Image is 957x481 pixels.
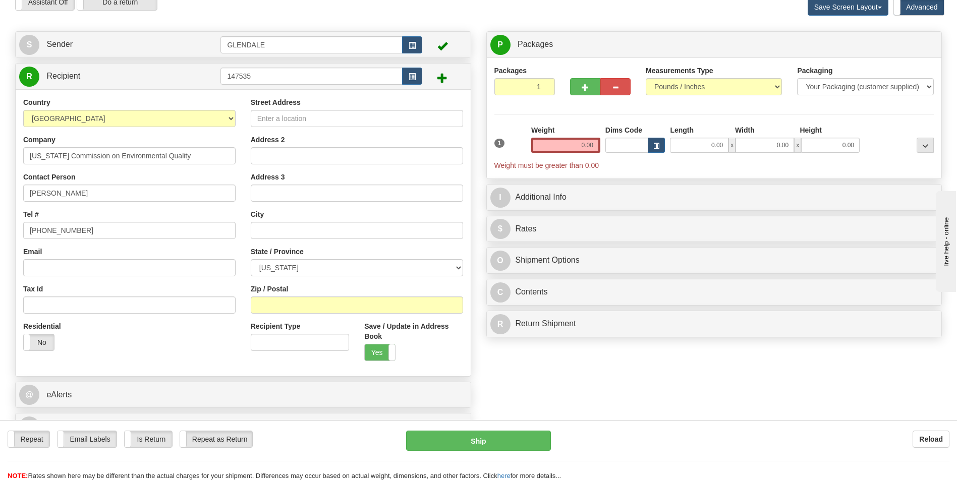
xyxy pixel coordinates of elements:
label: State / Province [251,247,304,257]
label: Email Labels [58,431,117,447]
label: Packaging [797,66,832,76]
span: I [490,188,511,208]
a: CContents [490,282,938,303]
span: S [19,35,39,55]
label: Is Return [125,431,172,447]
label: Address 3 [251,172,285,182]
span: P [490,35,511,55]
a: here [497,472,511,479]
a: IAdditional Info [490,187,938,208]
iframe: chat widget [934,189,956,292]
input: Enter a location [251,110,463,127]
span: x [794,138,801,153]
label: Dims Code [605,125,642,135]
span: O [490,251,511,271]
label: Residential [23,321,61,331]
a: @ eAlerts [19,385,467,405]
label: Email [23,247,42,257]
span: eAlerts [46,390,72,399]
label: Measurements Type [646,66,713,76]
a: P Packages [490,34,938,55]
label: Weight [531,125,554,135]
label: Tel # [23,209,39,219]
span: NOTE: [8,472,28,479]
div: live help - online [8,9,93,16]
a: B Billing [19,416,467,437]
label: Repeat as Return [180,431,252,447]
label: Save / Update in Address Book [364,321,463,341]
button: Reload [913,431,949,448]
a: R Recipient [19,66,198,87]
button: Ship [406,431,550,451]
label: Recipient Type [251,321,301,331]
label: Height [800,125,822,135]
span: $ [490,219,511,239]
a: OShipment Options [490,250,938,271]
span: R [19,67,39,87]
label: Packages [494,66,527,76]
label: Zip / Postal [251,284,289,294]
label: Yes [365,344,395,360]
span: Weight must be greater than 0.00 [494,161,599,169]
a: RReturn Shipment [490,314,938,334]
label: Country [23,97,50,107]
input: Recipient Id [220,68,402,85]
a: $Rates [490,219,938,239]
label: Address 2 [251,135,285,145]
a: S Sender [19,34,220,55]
label: Company [23,135,55,145]
span: 1 [494,139,505,148]
span: x [728,138,736,153]
input: Sender Id [220,36,402,53]
div: ... [917,138,934,153]
span: Recipient [46,72,80,80]
span: @ [19,385,39,405]
span: B [19,416,39,437]
label: Length [670,125,694,135]
label: Repeat [8,431,49,447]
label: Width [735,125,755,135]
span: Sender [46,40,73,48]
span: C [490,282,511,303]
label: Contact Person [23,172,75,182]
span: Packages [518,40,553,48]
b: Reload [919,435,943,443]
label: City [251,209,264,219]
label: Street Address [251,97,301,107]
label: No [24,334,54,350]
label: Tax Id [23,284,43,294]
span: R [490,314,511,334]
